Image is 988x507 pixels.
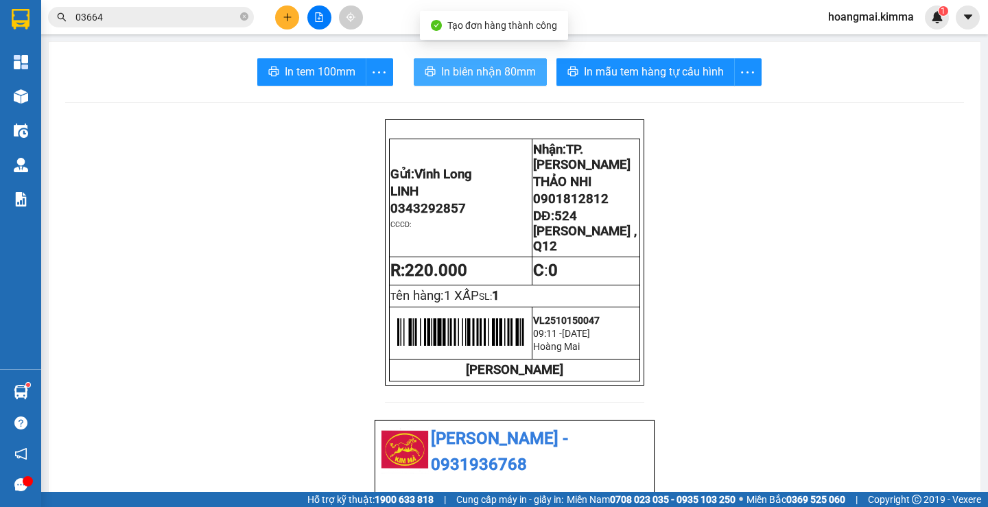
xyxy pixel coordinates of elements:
span: Gửi: [390,167,472,182]
span: file-add [314,12,324,22]
span: THẢO NHI [533,174,591,189]
button: printerIn mẫu tem hàng tự cấu hình [556,58,735,86]
span: SL: [479,291,492,302]
img: solution-icon [14,192,28,207]
span: printer [567,66,578,79]
span: 0901812812 [533,191,609,207]
span: ⚪️ [739,497,743,502]
span: Nhận: [533,142,631,172]
sup: 1 [939,6,948,16]
span: Nhận: [117,13,150,27]
span: printer [425,66,436,79]
div: SANG [12,28,108,45]
span: 1 [941,6,945,16]
span: printer [268,66,279,79]
span: caret-down [962,11,974,23]
span: search [57,12,67,22]
li: [PERSON_NAME] - 0931936768 [381,426,648,477]
div: Vĩnh Long [12,12,108,28]
strong: 0708 023 035 - 0935 103 250 [610,494,736,505]
span: In mẫu tem hàng tự cấu hình [584,63,724,80]
button: printerIn tem 100mm [257,58,366,86]
span: Hỗ trợ kỹ thuật: [307,492,434,507]
span: question-circle [14,416,27,429]
strong: 0369 525 060 [786,494,845,505]
div: TP. [PERSON_NAME] [117,12,227,45]
span: : [533,261,558,280]
button: file-add [307,5,331,30]
img: warehouse-icon [14,89,28,104]
button: printerIn biên nhận 80mm [414,58,547,86]
span: check-circle [431,20,442,31]
span: Cung cấp máy in - giấy in: [456,492,563,507]
span: 524 [PERSON_NAME] , Q12 [533,209,637,254]
div: 70.000 [10,89,110,105]
span: hoangmai.kimma [817,8,925,25]
button: caret-down [956,5,980,30]
div: 0772106907 [12,45,108,64]
span: 0 [548,261,558,280]
span: T [390,291,479,302]
span: more [735,64,761,81]
span: 09:11 - [533,328,562,339]
span: | [856,492,858,507]
button: aim [339,5,363,30]
strong: 1900 633 818 [375,494,434,505]
div: KIỀU DIỄM [117,45,227,61]
span: Vĩnh Long [414,167,472,182]
span: CCCD: [390,220,412,229]
span: more [366,64,392,81]
span: Miền Bắc [746,492,845,507]
span: DĐ: [533,209,637,254]
sup: 1 [26,383,30,387]
img: warehouse-icon [14,158,28,172]
span: Tạo đơn hàng thành công [447,20,557,31]
img: dashboard-icon [14,55,28,69]
span: TP. [PERSON_NAME] [533,142,631,172]
span: aim [346,12,355,22]
span: Hoàng Mai [533,341,580,352]
span: plus [283,12,292,22]
button: more [734,58,762,86]
span: In tem 100mm [285,63,355,80]
button: more [366,58,393,86]
span: LINH [390,184,419,199]
img: logo.jpg [381,426,429,474]
span: close-circle [240,12,248,21]
span: Thu rồi : [10,90,54,104]
strong: C [533,261,544,280]
span: message [14,478,27,491]
span: 220.000 [405,261,467,280]
span: close-circle [240,11,248,24]
span: copyright [912,495,921,504]
strong: [PERSON_NAME] [466,362,563,377]
img: icon-new-feature [931,11,943,23]
span: 0343292857 [390,201,466,216]
span: VL2510150047 [533,315,600,326]
span: Miền Nam [567,492,736,507]
strong: R: [390,261,467,280]
img: warehouse-icon [14,123,28,138]
input: Tìm tên, số ĐT hoặc mã đơn [75,10,237,25]
img: logo-vxr [12,9,30,30]
span: ên hàng: [396,288,479,303]
button: plus [275,5,299,30]
span: Gửi: [12,13,33,27]
span: notification [14,447,27,460]
span: 1 [492,288,499,303]
span: [DATE] [562,328,590,339]
img: warehouse-icon [14,385,28,399]
span: In biên nhận 80mm [441,63,536,80]
span: | [444,492,446,507]
span: 1 XẤP [444,288,479,303]
div: 0934659390 [117,61,227,80]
